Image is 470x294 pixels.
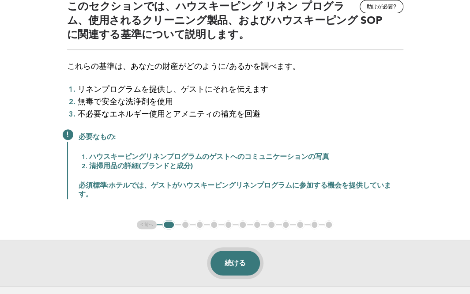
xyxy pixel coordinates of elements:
[79,182,109,189] strong: 必須標準:
[67,60,403,73] p: これらの基準は、あなたの財産がどのように/あるかを調べます。
[89,152,403,162] li: ハウスキーピングリネンプログラムのゲストへのコミュニケーションの写真
[89,162,403,171] li: 清掃用品の詳細(ブランドと成分)
[78,108,403,121] li: 不必要なエネルギー使用とアメニティの補充を回避
[79,133,403,142] p: 必要なもの:
[211,251,260,275] button: 続ける
[79,181,403,199] p: ホテルでは、ゲストがハウスキーピングリネンプログラムに参加する機会を提供しています。
[162,220,175,229] button: 1
[78,83,403,96] li: リネンプログラムを提供し、ゲストにそれを伝えます
[78,96,403,108] li: 無毒で安全な洗浄剤を使用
